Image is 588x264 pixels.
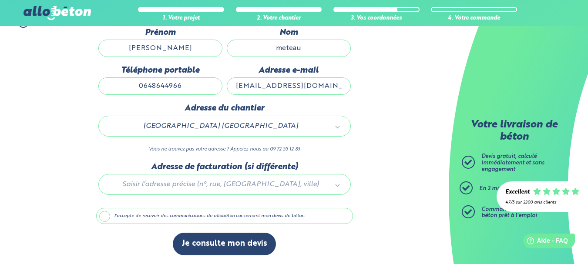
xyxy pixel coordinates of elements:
p: Vous ne trouvez pas votre adresse ? Appelez-nous au 09 72 55 12 83 [98,145,351,154]
label: Prénom [98,28,222,37]
label: Adresse e-mail [227,66,351,75]
span: En 2 minutes top chrono [479,186,544,191]
div: 3. Vos coordonnées [333,15,420,22]
a: [GEOGRAPHIC_DATA] [GEOGRAPHIC_DATA] [108,120,342,132]
span: [GEOGRAPHIC_DATA] [GEOGRAPHIC_DATA] [111,120,330,132]
div: 4. Votre commande [431,15,517,22]
input: ex : contact@allobeton.fr [227,77,351,95]
label: J'accepte de recevoir des communications de allobéton concernant mon devis de béton. [96,208,353,224]
div: Excellent [505,189,530,196]
input: Quel est votre prénom ? [98,40,222,57]
button: Je consulte mon devis [173,233,276,255]
span: Devis gratuit, calculé immédiatement et sans engagement [481,154,544,172]
div: 1. Votre projet [138,15,224,22]
iframe: Help widget launcher [511,230,578,254]
label: Téléphone portable [98,66,222,75]
div: 2. Votre chantier [236,15,322,22]
p: Votre livraison de béton [464,119,564,143]
div: 4.7/5 sur 2300 avis clients [505,200,579,205]
label: Nom [227,28,351,37]
input: ex : 0642930817 [98,77,222,95]
img: allobéton [24,6,91,20]
input: Quel est votre nom de famille ? [227,40,351,57]
label: Adresse du chantier [98,104,351,113]
span: Commandez ensuite votre béton prêt à l'emploi [481,207,551,219]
